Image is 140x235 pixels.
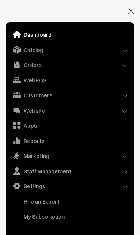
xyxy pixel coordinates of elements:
[7,134,131,147] a: Reports
[7,88,131,102] a: Customers
[128,8,134,15] img: close
[7,119,131,132] a: Apps
[7,58,131,71] a: Orders
[7,104,131,117] a: Website
[7,73,131,87] a: WebPOS
[7,164,131,178] a: Staff Management
[7,195,131,208] a: Hire an Expert
[7,149,131,162] a: Marketing
[7,43,131,57] a: Catalog
[7,28,131,41] a: Dashboard
[7,210,131,223] a: My Subscription
[7,179,131,193] a: Settings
